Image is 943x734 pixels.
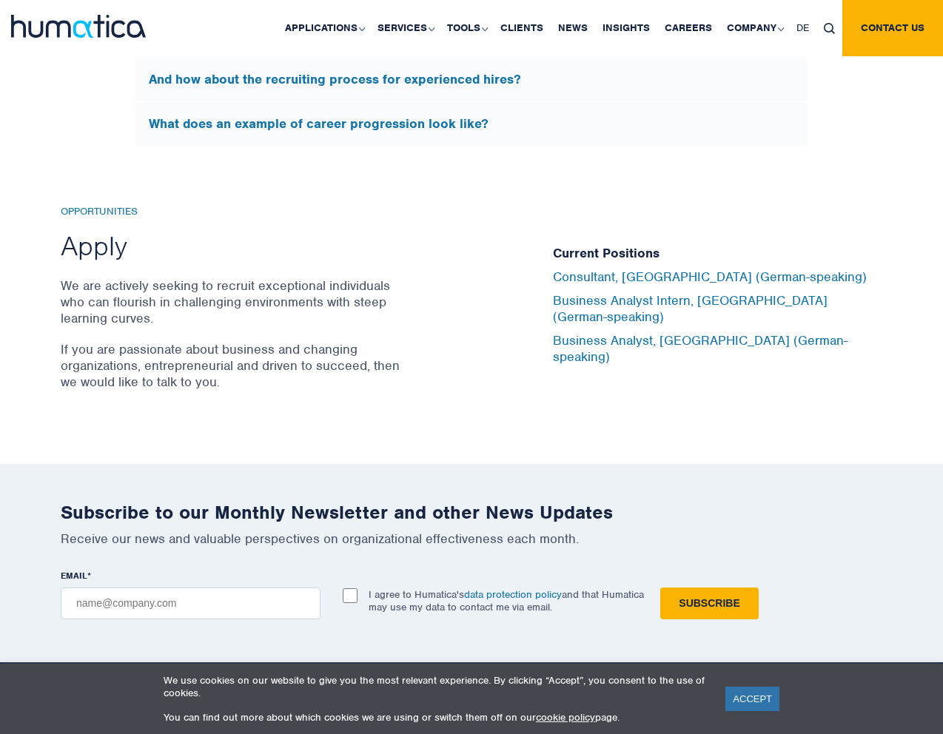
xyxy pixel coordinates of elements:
[464,588,562,601] a: data protection policy
[164,711,707,724] p: You can find out more about which cookies we are using or switch them off on our page.
[149,116,794,132] h5: What does an example of career progression look like?
[61,531,882,547] p: Receive our news and valuable perspectives on organizational effectiveness each month.
[61,501,882,524] h2: Subscribe to our Monthly Newsletter and other News Updates
[536,711,595,724] a: cookie policy
[61,206,405,218] h6: Opportunities
[824,23,835,34] img: search_icon
[553,292,828,325] a: Business Analyst Intern, [GEOGRAPHIC_DATA] (German-speaking)
[61,229,405,263] h2: Apply
[553,332,848,365] a: Business Analyst, [GEOGRAPHIC_DATA] (German-speaking)
[725,687,779,711] a: ACCEPT
[343,588,358,603] input: I agree to Humatica'sdata protection policyand that Humatica may use my data to contact me via em...
[11,15,146,38] img: logo
[553,246,882,262] h5: Current Positions
[61,277,405,326] p: We are actively seeking to recruit exceptional individuals who can flourish in challenging enviro...
[61,341,405,390] p: If you are passionate about business and changing organizations, entrepreneurial and driven to su...
[149,72,794,88] h5: And how about the recruiting process for experienced hires?
[796,21,809,34] span: DE
[61,587,321,619] input: name@company.com
[660,587,758,619] input: Subscribe
[164,674,707,699] p: We use cookies on our website to give you the most relevant experience. By clicking “Accept”, you...
[553,269,867,285] a: Consultant, [GEOGRAPHIC_DATA] (German-speaking)
[369,588,644,613] p: I agree to Humatica's and that Humatica may use my data to contact me via email.
[61,570,87,582] span: EMAIL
